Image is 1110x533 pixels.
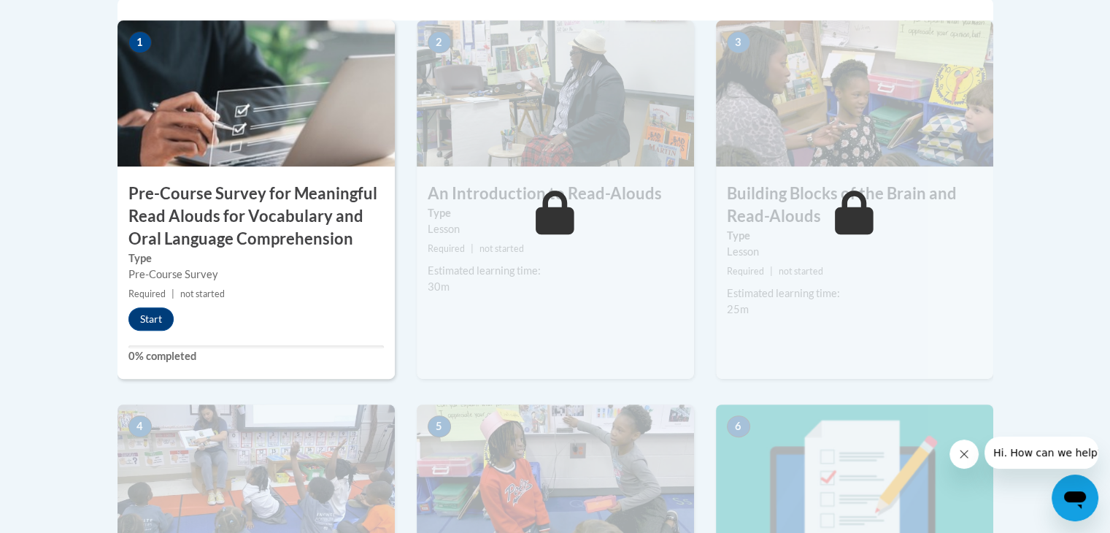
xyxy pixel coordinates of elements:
[128,348,384,364] label: 0% completed
[428,280,450,293] span: 30m
[716,20,993,166] img: Course Image
[727,31,750,53] span: 3
[180,288,225,299] span: not started
[128,288,166,299] span: Required
[428,205,683,221] label: Type
[727,285,982,302] div: Estimated learning time:
[117,183,395,250] h3: Pre-Course Survey for Meaningful Read Alouds for Vocabulary and Oral Language Comprehension
[128,31,152,53] span: 1
[949,440,979,469] iframe: Close message
[479,243,524,254] span: not started
[727,303,749,315] span: 25m
[128,266,384,283] div: Pre-Course Survey
[428,221,683,237] div: Lesson
[117,20,395,166] img: Course Image
[1052,475,1098,521] iframe: Button to launch messaging window
[770,266,773,277] span: |
[128,415,152,437] span: 4
[9,10,118,22] span: Hi. How can we help?
[727,415,750,437] span: 6
[727,228,982,244] label: Type
[779,266,823,277] span: not started
[471,243,474,254] span: |
[128,250,384,266] label: Type
[428,415,451,437] span: 5
[984,437,1098,469] iframe: Message from company
[171,288,174,299] span: |
[428,243,465,254] span: Required
[727,244,982,260] div: Lesson
[417,20,694,166] img: Course Image
[417,183,694,205] h3: An Introduction to Read-Alouds
[716,183,993,228] h3: Building Blocks of the Brain and Read-Alouds
[428,263,683,279] div: Estimated learning time:
[727,266,764,277] span: Required
[428,31,451,53] span: 2
[128,307,174,331] button: Start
